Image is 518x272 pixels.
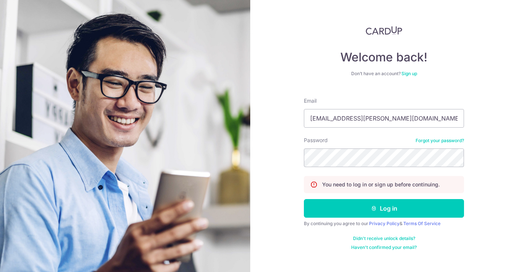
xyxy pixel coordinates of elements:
a: Terms Of Service [403,221,441,226]
p: You need to log in or sign up before continuing. [322,181,440,188]
a: Didn't receive unlock details? [353,236,415,241]
img: CardUp Logo [366,26,402,35]
a: Haven't confirmed your email? [351,244,417,250]
input: Enter your Email [304,109,464,128]
label: Password [304,137,328,144]
a: Privacy Policy [369,221,400,226]
div: Don’t have an account? [304,71,464,77]
label: Email [304,97,317,105]
button: Log in [304,199,464,218]
a: Sign up [401,71,417,76]
a: Forgot your password? [416,138,464,144]
h4: Welcome back! [304,50,464,65]
div: By continuing you agree to our & [304,221,464,227]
